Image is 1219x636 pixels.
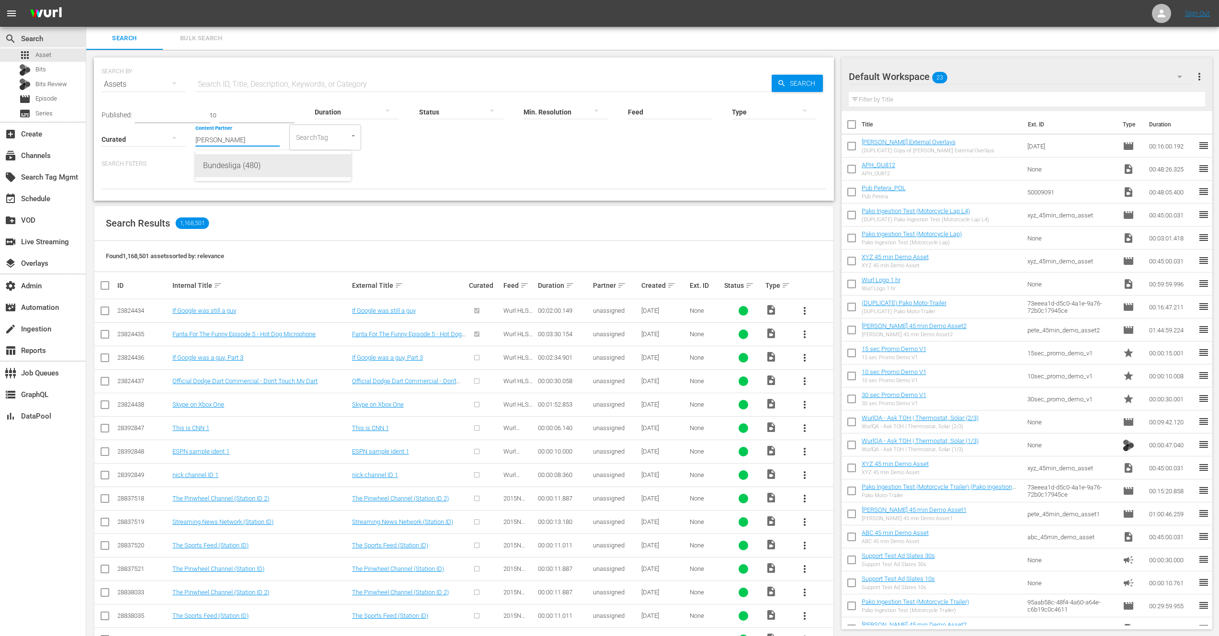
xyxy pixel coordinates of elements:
span: Create [5,128,16,140]
span: Wurl HLS Test [503,377,533,392]
button: more_vert [793,299,816,322]
p: Search Filters: [102,160,826,168]
button: more_vert [1194,65,1205,88]
td: 50009091 [1024,181,1119,204]
span: unassigned [593,354,625,361]
span: reorder [1198,485,1209,496]
div: 10 sec Promo Demo V1 [862,377,926,384]
span: more_vert [799,493,810,504]
div: [DATE] [641,377,687,385]
td: 00:45:00.031 [1145,456,1198,479]
div: 00:02:34.901 [538,354,590,361]
span: Video [765,445,777,456]
span: Admin [5,280,16,292]
img: TV Bits [1123,440,1134,451]
span: more_vert [799,610,810,622]
span: sort [617,281,626,290]
div: Type [765,280,790,291]
span: unassigned [593,495,625,502]
span: reorder [1198,370,1209,381]
span: reorder [1198,232,1209,243]
div: 00:00:13.180 [538,518,590,525]
a: Pako Ingestion Test (Motorcycle Lap L4) [862,207,970,215]
td: xyz_45min_demo_asset [1024,456,1119,479]
span: Episode [1123,301,1134,313]
button: Open [349,131,358,140]
a: [PERSON_NAME] External Overlays [862,138,956,146]
span: Bits [1123,438,1134,452]
span: Episode [1123,209,1134,221]
span: sort [395,281,403,290]
a: Skype on Xbox One [352,401,404,408]
td: 00:00:15.001 [1145,341,1198,364]
button: more_vert [793,511,816,534]
div: 00:00:30.058 [538,377,590,385]
a: 15 sec Promo Demo V1 [862,345,926,352]
span: unassigned [593,448,625,455]
span: more_vert [799,305,810,317]
a: APH_OU812 [862,161,895,169]
div: [DATE] [641,354,687,361]
div: Ext. ID [690,282,721,289]
a: ABC 45 min Demo Asset [862,529,929,536]
span: Wurl Channel IDs [503,424,525,446]
td: 00:00:10.008 [1145,364,1198,387]
a: nick channel ID 1 [172,471,218,478]
span: Episode [35,94,57,103]
span: unassigned [593,377,625,385]
span: reorder [1198,439,1209,450]
div: External Title [352,280,467,291]
td: xyz_45min_demo_asset [1024,250,1119,273]
a: Pub Petera_POL [862,184,906,192]
span: sort [214,281,222,290]
a: 30 sec Promo Demo V1 [862,391,926,398]
div: Assets [102,71,186,98]
div: 28837519 [117,518,170,525]
div: (DUPLICATE) Pako Ingestion Test (Motorcycle Lap L4) [862,216,989,223]
span: reorder [1198,140,1209,151]
span: Search [5,33,16,45]
button: more_vert [793,417,816,440]
div: [DATE] [641,401,687,408]
span: unassigned [593,518,625,525]
span: reorder [1198,255,1209,266]
div: Status [724,280,763,291]
span: Search Tag Mgmt [5,171,16,183]
span: Video [765,375,777,386]
a: The Pinwheel Channel (Station ID 2) [172,495,269,502]
span: Wurl HLS Test [503,401,533,415]
td: 01:44:59.224 [1145,318,1198,341]
span: sort [782,281,790,290]
td: [DATE] [1024,135,1119,158]
span: Video [1123,278,1134,290]
a: [PERSON_NAME] 45 min Demo Asset1 [862,506,967,513]
span: reorder [1198,324,1209,335]
div: 15 sec Promo Demo V1 [862,354,926,361]
div: Partner [593,280,638,291]
th: Duration [1143,111,1201,138]
span: GraphQL [5,389,16,400]
div: Pako Ingestion Test (Motorcycle Lap) [862,239,962,246]
td: 00:03:01.418 [1145,227,1198,250]
span: menu [6,8,17,19]
div: Bundesliga (480) [203,154,343,177]
div: 00:00:08.360 [538,471,590,478]
span: Episode [1123,324,1134,336]
th: Type [1117,111,1143,138]
span: Bits Review [35,79,67,89]
div: [DATE] [641,471,687,478]
span: Wurl HLS Test [503,330,533,345]
a: Wurl Logo 1 hr [862,276,900,284]
td: 15sec_promo_demo_v1 [1024,341,1119,364]
span: Bulk Search [169,33,234,44]
a: Official Dodge Dart Commercial - Don't Touch My Dart [352,377,460,392]
span: Episode [1123,485,1134,497]
span: Video [765,351,777,363]
button: Search [772,75,823,92]
span: Video [1123,232,1134,244]
div: Wurl Logo 1 hr [862,285,900,292]
span: more_vert [799,446,810,457]
span: Automation [5,302,16,313]
span: Channels [5,150,16,161]
span: Video [765,468,777,480]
